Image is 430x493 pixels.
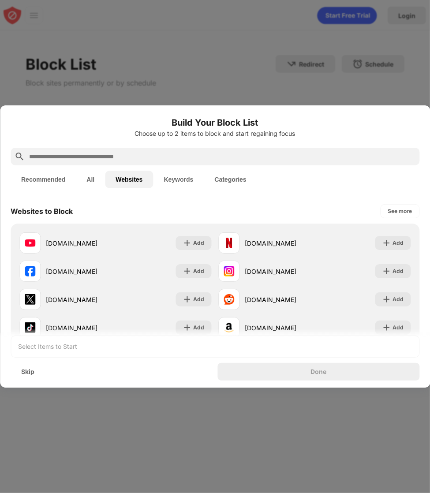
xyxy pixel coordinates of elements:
img: favicons [224,294,235,305]
img: search.svg [14,151,25,162]
img: favicons [224,238,235,248]
button: Websites [105,171,153,188]
button: All [76,171,105,188]
button: Keywords [153,171,204,188]
div: Add [194,295,205,304]
div: Add [393,295,404,304]
div: Add [194,267,205,276]
div: [DOMAIN_NAME] [245,267,315,276]
img: favicons [224,266,235,276]
button: Categories [204,171,257,188]
img: favicons [25,238,35,248]
img: favicons [25,294,35,305]
div: Add [194,323,205,332]
div: See more [388,207,412,216]
div: [DOMAIN_NAME] [46,295,116,304]
img: favicons [25,266,35,276]
div: Done [310,368,326,375]
div: [DOMAIN_NAME] [46,267,116,276]
div: Add [393,239,404,247]
div: Choose up to 2 items to block and start regaining focus [11,130,419,137]
div: [DOMAIN_NAME] [46,323,116,332]
div: [DOMAIN_NAME] [46,239,116,248]
button: Recommended [11,171,76,188]
div: [DOMAIN_NAME] [245,295,315,304]
div: Select Items to Start [18,342,77,351]
img: favicons [224,322,235,333]
div: Add [393,267,404,276]
div: [DOMAIN_NAME] [245,239,315,248]
h6: Build Your Block List [11,116,419,129]
div: Add [393,323,404,332]
div: Skip [21,368,34,375]
img: favicons [25,322,35,333]
div: Websites to Block [11,207,73,216]
div: [DOMAIN_NAME] [245,323,315,332]
div: Add [194,239,205,247]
